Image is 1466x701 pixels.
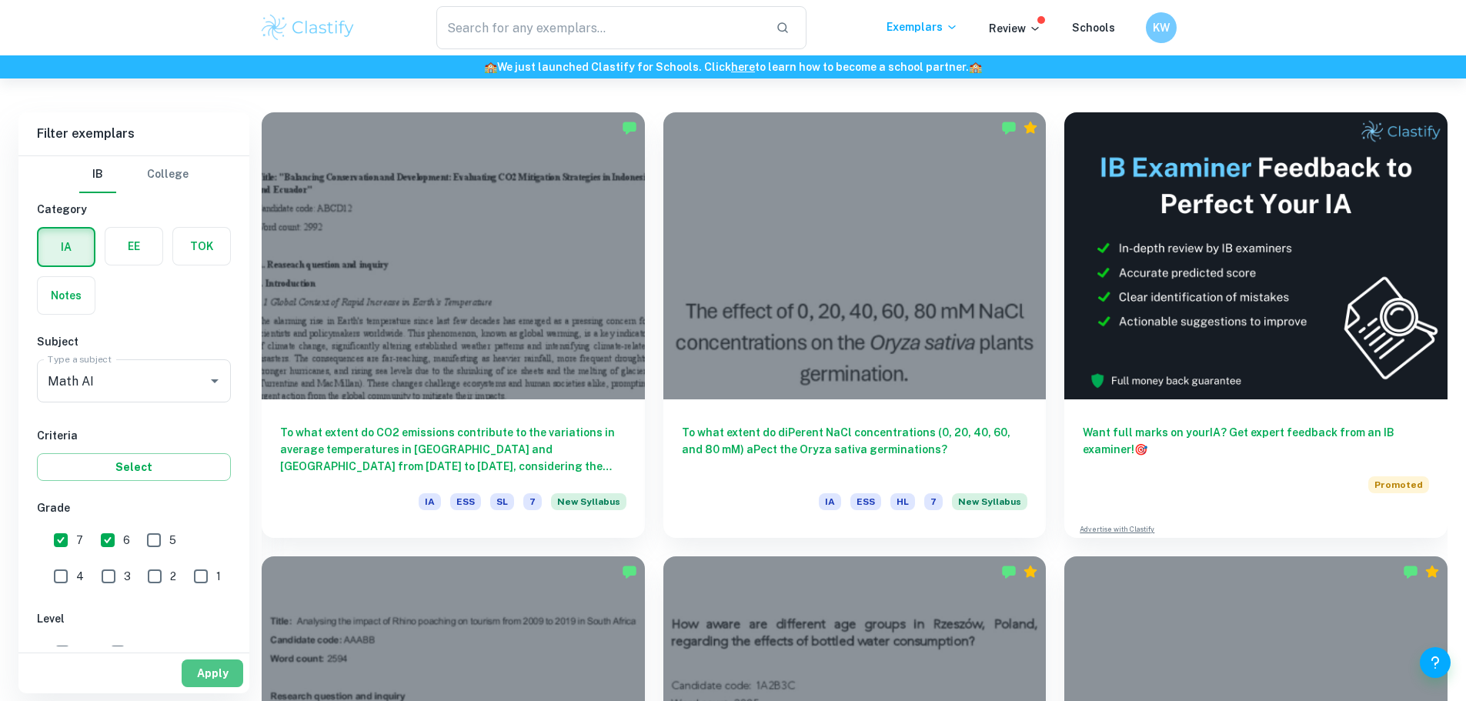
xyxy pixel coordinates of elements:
[1001,120,1017,135] img: Marked
[123,532,130,549] span: 6
[1424,564,1440,579] div: Premium
[18,112,249,155] h6: Filter exemplars
[170,568,176,585] span: 2
[1064,112,1448,399] img: Thumbnail
[124,568,131,585] span: 3
[419,493,441,510] span: IA
[1080,524,1154,535] a: Advertise with Clastify
[37,610,231,627] h6: Level
[37,333,231,350] h6: Subject
[551,493,626,519] div: Starting from the May 2026 session, the ESS IA requirements have changed. We created this exempla...
[262,112,645,538] a: To what extent do CO2 emissions contribute to the variations in average temperatures in [GEOGRAPH...
[76,568,84,585] span: 4
[436,6,764,49] input: Search for any exemplars...
[1152,19,1170,36] h6: KW
[105,228,162,265] button: EE
[182,659,243,687] button: Apply
[204,370,225,392] button: Open
[133,644,146,661] span: SL
[37,499,231,516] h6: Grade
[1134,443,1147,456] span: 🎯
[1420,647,1451,678] button: Help and Feedback
[1403,564,1418,579] img: Marked
[663,112,1047,538] a: To what extent do diPerent NaCl concentrations (0, 20, 40, 60, and 80 mM) aPect the Oryza sativa ...
[490,493,514,510] span: SL
[38,277,95,314] button: Notes
[169,532,176,549] span: 5
[523,493,542,510] span: 7
[1023,120,1038,135] div: Premium
[79,156,116,193] button: IB
[1083,424,1429,458] h6: Want full marks on your IA ? Get expert feedback from an IB examiner!
[924,493,943,510] span: 7
[173,228,230,265] button: TOK
[37,201,231,218] h6: Category
[38,229,94,265] button: IA
[78,644,92,661] span: HL
[622,564,637,579] img: Marked
[1001,564,1017,579] img: Marked
[890,493,915,510] span: HL
[952,493,1027,510] span: New Syllabus
[1072,22,1115,34] a: Schools
[259,12,357,43] img: Clastify logo
[1064,112,1448,538] a: Want full marks on yourIA? Get expert feedback from an IB examiner!PromotedAdvertise with Clastify
[850,493,881,510] span: ESS
[819,493,841,510] span: IA
[37,427,231,444] h6: Criteria
[952,493,1027,519] div: Starting from the May 2026 session, the ESS IA requirements have changed. We created this exempla...
[551,493,626,510] span: New Syllabus
[731,61,755,73] a: here
[450,493,481,510] span: ESS
[3,58,1463,75] h6: We just launched Clastify for Schools. Click to learn how to become a school partner.
[682,424,1028,475] h6: To what extent do diPerent NaCl concentrations (0, 20, 40, 60, and 80 mM) aPect the Oryza sativa ...
[989,20,1041,37] p: Review
[48,352,112,366] label: Type a subject
[887,18,958,35] p: Exemplars
[76,532,83,549] span: 7
[969,61,982,73] span: 🏫
[280,424,626,475] h6: To what extent do CO2 emissions contribute to the variations in average temperatures in [GEOGRAPH...
[1146,12,1177,43] button: KW
[216,568,221,585] span: 1
[484,61,497,73] span: 🏫
[622,120,637,135] img: Marked
[1023,564,1038,579] div: Premium
[1368,476,1429,493] span: Promoted
[37,453,231,481] button: Select
[147,156,189,193] button: College
[79,156,189,193] div: Filter type choice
